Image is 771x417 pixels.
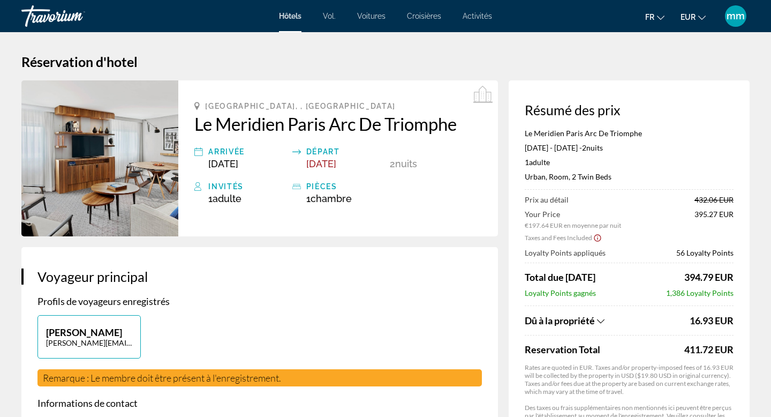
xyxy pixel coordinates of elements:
span: Adulte [529,158,550,167]
span: €197.64 EUR en moyenne par nuit [525,221,621,229]
h3: Voyageur principal [37,269,482,285]
font: EUR [681,13,696,21]
p: Rates are quoted in EUR. Taxes and/or property-imposed fees of 16.93 EUR will be collected by the... [525,363,734,396]
span: 1 [306,193,352,204]
iframe: Bouton de lancement de la fenêtre de messagerie [728,374,762,408]
span: nuits [586,143,603,152]
span: Chambre [311,193,352,204]
h3: Résumé des prix [525,102,734,118]
p: Le Meridien Paris Arc De Triomphe [525,129,734,138]
span: 16.93 EUR [690,315,734,326]
font: fr [645,13,654,21]
p: [DATE] - [DATE] - [525,143,734,152]
button: [PERSON_NAME][PERSON_NAME][EMAIL_ADDRESS][PERSON_NAME][DOMAIN_NAME] [37,315,141,359]
span: 395.27 EUR [694,210,734,229]
button: Show Taxes and Fees disclaimer [593,233,602,242]
span: 432.06 EUR [694,195,734,204]
span: nuits [395,158,417,169]
p: [PERSON_NAME] [46,326,132,338]
span: Loyalty Points gagnés [525,288,596,297]
div: Arrivée [208,145,286,158]
font: mm [727,10,745,21]
span: Taxes and Fees Included [525,234,592,242]
span: [DATE] [208,158,238,169]
a: Activités [463,12,492,20]
button: Show Taxes and Fees breakdown [525,314,687,327]
p: Profils de voyageurs enregistrés [37,295,482,307]
span: 1 [525,158,550,167]
button: Show Taxes and Fees breakdown [525,232,602,243]
span: 1,386 Loyalty Points [666,288,734,297]
span: Reservation Total [525,344,682,355]
span: Loyalty Points appliqués [525,248,606,257]
div: Invités [208,180,286,193]
span: 2 [582,143,586,152]
a: Croisières [407,12,441,20]
a: Le Meridien Paris Arc De Triomphe [194,113,482,135]
div: Départ [306,145,384,158]
button: Changer de devise [681,9,706,25]
a: Voitures [357,12,385,20]
div: pièces [306,180,384,193]
span: 2 [390,158,395,169]
p: Informations de contact [37,397,482,409]
span: Adulte [213,193,241,204]
span: Total due [DATE] [525,271,595,283]
span: Your Price [525,210,621,219]
h1: Réservation d'hotel [21,54,750,70]
span: 394.79 EUR [684,271,734,283]
button: Changer de langue [645,9,664,25]
a: Hôtels [279,12,301,20]
p: Urban, Room, 2 Twin Beds [525,172,734,181]
span: 1 [208,193,241,204]
span: Remarque : Le membre doit être présent à l'enregistrement. [43,372,281,384]
span: 56 Loyalty Points [676,248,734,257]
a: Travorium [21,2,128,30]
span: Prix au détail [525,195,569,204]
a: Vol. [323,12,336,20]
span: [GEOGRAPHIC_DATA], , [GEOGRAPHIC_DATA] [205,102,396,110]
button: Menu utilisateur [722,5,750,27]
span: [DATE] [306,158,336,169]
span: Dû à la propriété [525,315,595,326]
div: 411.72 EUR [684,344,734,355]
p: [PERSON_NAME][EMAIL_ADDRESS][PERSON_NAME][DOMAIN_NAME] [46,338,132,347]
